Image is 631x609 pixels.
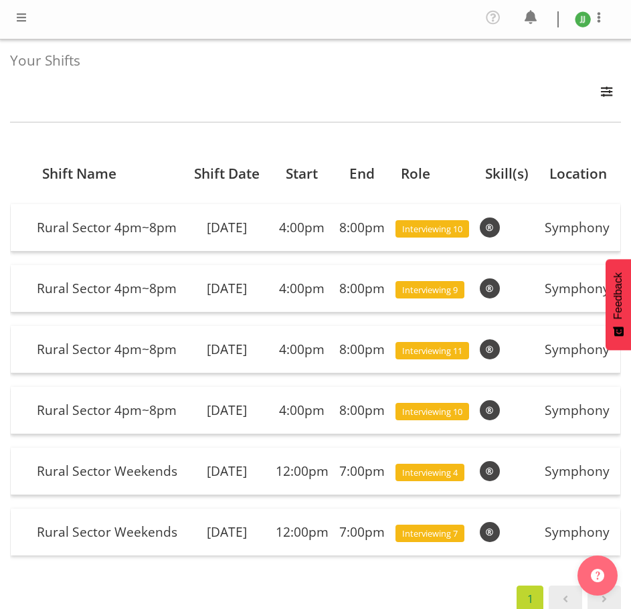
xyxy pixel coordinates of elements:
td: 12:00pm [270,509,334,555]
td: Rural Sector 4pm~8pm [31,265,183,313]
td: Symphony [539,265,620,313]
td: 8:00pm [334,265,390,313]
div: Skill(s) [485,163,529,184]
td: [DATE] [183,326,270,373]
td: [DATE] [183,448,270,495]
td: 8:00pm [334,387,390,434]
td: Rural Sector Weekends [31,509,183,555]
td: Symphony [539,509,620,555]
img: joshua-joel11891.jpg [575,11,591,27]
span: Interviewing 4 [402,466,458,479]
td: Rural Sector 4pm~8pm [31,387,183,434]
td: [DATE] [183,509,270,555]
div: End [345,163,380,184]
div: Role [401,163,464,184]
td: 8:00pm [334,204,390,252]
div: Shift Date [194,163,260,184]
td: 4:00pm [270,204,334,252]
h4: Your Shifts [10,53,621,68]
td: 8:00pm [334,326,390,373]
td: 4:00pm [270,265,334,313]
div: Shift Name [42,163,173,184]
td: 4:00pm [270,387,334,434]
span: Interviewing 11 [402,345,462,357]
span: Interviewing 7 [402,527,458,540]
div: Start [280,163,323,184]
td: [DATE] [183,265,270,313]
button: Feedback - Show survey [606,259,631,350]
td: Symphony [539,326,620,373]
td: Rural Sector 4pm~8pm [31,204,183,252]
img: help-xxl-2.png [591,569,604,582]
td: Symphony [539,448,620,495]
span: Interviewing 10 [402,223,462,236]
td: Rural Sector Weekends [31,448,183,495]
span: Interviewing 9 [402,284,458,296]
td: [DATE] [183,204,270,252]
td: 4:00pm [270,326,334,373]
td: 7:00pm [334,509,390,555]
button: Filter Employees [593,79,621,108]
span: Feedback [612,272,624,319]
td: Symphony [539,387,620,434]
div: Location [549,163,610,184]
td: Symphony [539,204,620,252]
td: [DATE] [183,387,270,434]
td: Rural Sector 4pm~8pm [31,326,183,373]
td: 7:00pm [334,448,390,495]
td: 12:00pm [270,448,334,495]
span: Interviewing 10 [402,406,462,418]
